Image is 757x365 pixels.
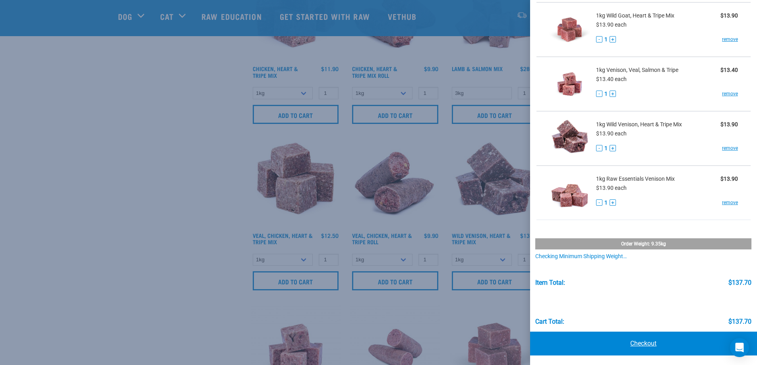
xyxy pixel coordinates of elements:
button: + [610,91,616,97]
div: $137.70 [728,318,751,325]
button: - [596,145,602,151]
span: 1kg Wild Venison, Heart & Tripe Mix [596,120,682,129]
img: Raw Essentials Venison Mix [549,172,590,213]
div: Order weight: 9.35kg [535,238,751,249]
a: remove [722,145,738,152]
button: + [610,199,616,206]
img: Wild Venison, Heart & Tripe Mix [549,118,590,159]
div: Checking minimum shipping weight… [535,253,751,260]
img: Venison, Veal, Salmon & Tripe [549,64,590,104]
span: $13.90 each [596,21,627,28]
button: + [610,145,616,151]
span: $13.90 each [596,185,627,191]
span: $13.90 each [596,130,627,137]
a: remove [722,36,738,43]
a: remove [722,199,738,206]
a: remove [722,90,738,97]
button: - [596,36,602,42]
span: 1 [604,90,608,98]
span: 1kg Venison, Veal, Salmon & Tripe [596,66,678,74]
span: 1 [604,35,608,44]
span: 1 [604,144,608,153]
div: Item Total: [535,279,565,286]
div: $137.70 [728,279,751,286]
span: 1kg Raw Essentials Venison Mix [596,175,675,183]
button: - [596,91,602,97]
strong: $13.40 [720,67,738,73]
img: Wild Goat, Heart & Tripe Mix [549,9,590,50]
div: Cart total: [535,318,564,325]
button: + [610,36,616,42]
span: 1kg Wild Goat, Heart & Tripe Mix [596,12,674,20]
span: 1 [604,199,608,207]
div: Open Intercom Messenger [730,338,749,357]
strong: $13.90 [720,121,738,127]
strong: $13.90 [720,176,738,182]
strong: $13.90 [720,12,738,19]
span: $13.40 each [596,76,627,82]
button: - [596,199,602,206]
